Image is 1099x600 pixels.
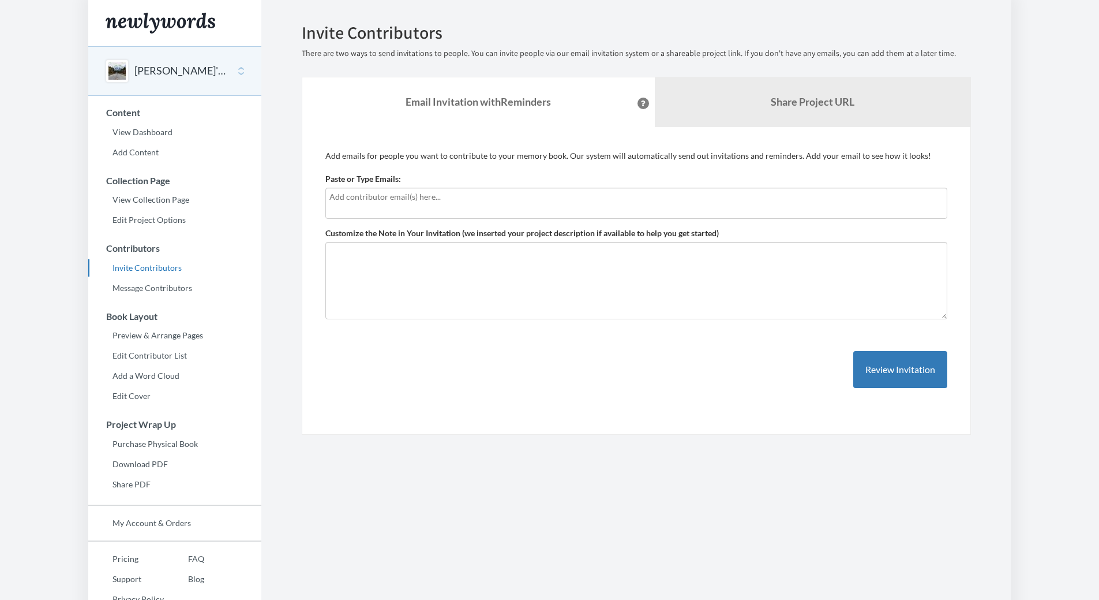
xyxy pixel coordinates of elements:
[329,191,943,203] input: Add contributor email(s) here...
[89,243,261,254] h3: Contributors
[88,211,261,229] a: Edit Project Options
[89,107,261,118] h3: Content
[302,48,971,59] p: There are two ways to send invitations to people. You can invite people via our email invitation ...
[89,419,261,430] h3: Project Wrap Up
[88,279,261,297] a: Message Contributors
[325,150,947,162] p: Add emails for people you want to contribute to your memory book. Our system will automatically s...
[88,124,261,141] a: View Dashboard
[88,476,261,493] a: Share PDF
[406,95,551,108] strong: Email Invitation with Reminders
[88,144,261,161] a: Add Content
[302,23,971,42] h2: Invite Contributors
[88,387,261,405] a: Edit Cover
[164,550,204,568] a: FAQ
[325,173,401,185] label: Paste or Type Emails:
[89,311,261,322] h3: Book Layout
[134,64,228,79] button: [PERSON_NAME]'s Retirement Memory Book
[88,327,261,344] a: Preview & Arrange Pages
[88,259,261,277] a: Invite Contributors
[88,347,261,364] a: Edit Contributor List
[88,367,261,385] a: Add a Word Cloud
[88,550,164,568] a: Pricing
[164,571,204,588] a: Blog
[88,571,164,588] a: Support
[88,191,261,208] a: View Collection Page
[325,228,719,239] label: Customize the Note in Your Invitation (we inserted your project description if available to help ...
[771,95,854,108] b: Share Project URL
[89,176,261,186] h3: Collection Page
[88,456,261,473] a: Download PDF
[106,13,215,33] img: Newlywords logo
[88,435,261,453] a: Purchase Physical Book
[88,515,261,532] a: My Account & Orders
[853,351,947,389] button: Review Invitation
